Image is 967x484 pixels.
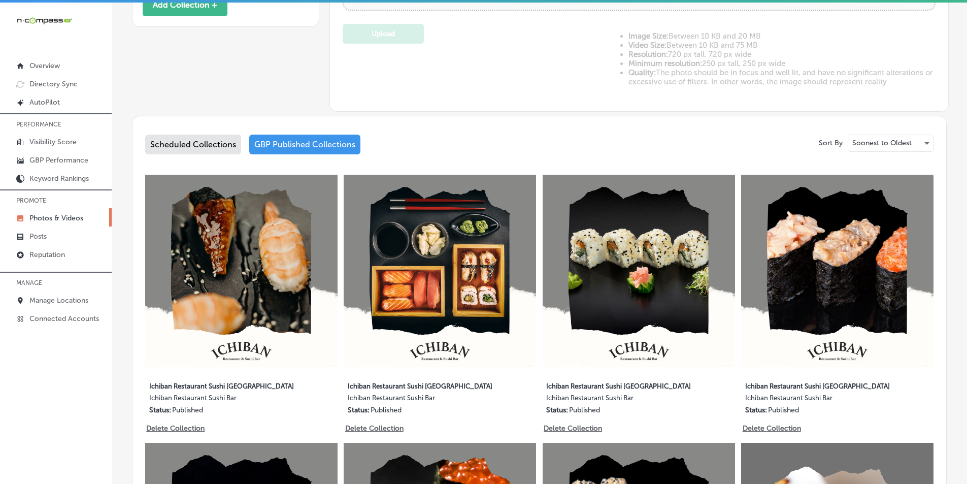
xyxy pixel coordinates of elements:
p: Published [569,406,600,414]
label: Ichiban Restaurant Sushi Bar [149,394,294,406]
p: AutoPilot [29,98,60,107]
label: Ichiban Restaurant Sushi Bar [546,394,691,406]
p: Published [371,406,402,414]
label: Ichiban Restaurant Sushi [GEOGRAPHIC_DATA] [348,376,493,394]
p: Connected Accounts [29,314,99,323]
p: Status: [745,406,767,414]
p: Posts [29,232,47,241]
p: Soonest to Oldest [852,138,912,148]
p: Keyword Rankings [29,174,89,183]
p: Photos & Videos [29,214,83,222]
p: Sort By [819,139,843,147]
p: GBP Performance [29,156,88,165]
img: Collection thumbnail [543,175,735,367]
p: Status: [546,406,568,414]
div: Scheduled Collections [145,135,241,154]
p: Delete Collection [146,424,204,433]
p: Directory Sync [29,80,78,88]
div: GBP Published Collections [249,135,360,154]
label: Ichiban Restaurant Sushi [GEOGRAPHIC_DATA] [546,376,691,394]
label: Ichiban Restaurant Sushi Bar [745,394,890,406]
p: Delete Collection [345,424,403,433]
p: Visibility Score [29,138,77,146]
p: Manage Locations [29,296,88,305]
p: Status: [149,406,171,414]
p: Published [768,406,799,414]
p: Delete Collection [743,424,800,433]
img: 660ab0bf-5cc7-4cb8-ba1c-48b5ae0f18e60NCTV_CLogo_TV_Black_-500x88.png [16,16,72,25]
label: Ichiban Restaurant Sushi [GEOGRAPHIC_DATA] [745,376,890,394]
p: Reputation [29,250,65,259]
div: Soonest to Oldest [848,135,933,151]
label: Ichiban Restaurant Sushi Bar [348,394,493,406]
p: Delete Collection [544,424,601,433]
p: Status: [348,406,370,414]
img: Collection thumbnail [741,175,933,367]
p: Published [172,406,203,414]
p: Overview [29,61,60,70]
img: Collection thumbnail [344,175,536,367]
img: Collection thumbnail [145,175,338,367]
label: Ichiban Restaurant Sushi [GEOGRAPHIC_DATA] [149,376,294,394]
